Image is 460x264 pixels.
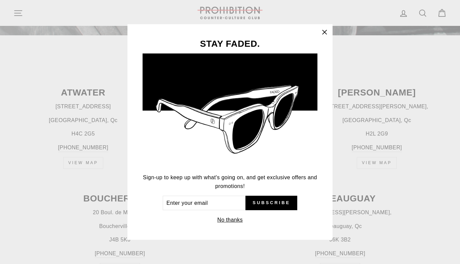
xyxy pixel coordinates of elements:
span: Subscribe [253,200,290,206]
button: No thanks [215,215,245,225]
p: Sign-up to keep up with what's going on, and get exclusive offers and promotions! [143,173,317,190]
input: Enter your email [163,196,245,211]
h3: STAY FADED. [143,39,317,48]
button: Subscribe [245,196,297,211]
